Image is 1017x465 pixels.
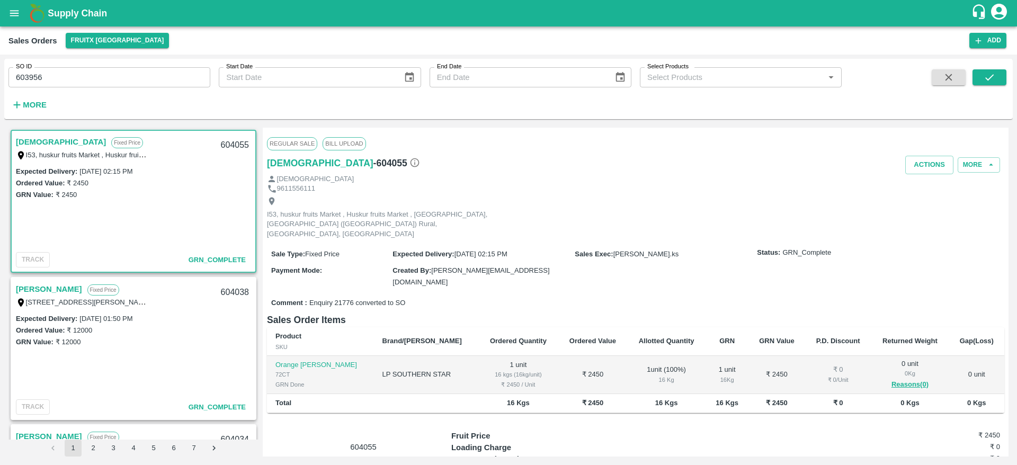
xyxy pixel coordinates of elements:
b: ₹ 0 [833,399,843,407]
p: Fixed Price [87,432,119,443]
label: [DATE] 02:15 PM [79,167,132,175]
label: Sales Exec : [575,250,613,258]
b: 0 Kgs [967,399,986,407]
b: Ordered Quantity [490,337,547,345]
div: 604034 [215,427,255,452]
label: [STREET_ADDRESS][PERSON_NAME] [26,298,151,306]
input: Start Date [219,67,395,87]
label: I53, huskur fruits Market , Huskur fruits Market , [GEOGRAPHIC_DATA], [GEOGRAPHIC_DATA] ([GEOGRAP... [26,150,568,159]
div: 1 unit [714,365,740,384]
p: 604055 [324,441,403,453]
label: Start Date [226,62,253,71]
label: GRN Value: [16,338,53,346]
td: ₹ 2450 [748,356,805,395]
div: 16 Kg [636,375,697,384]
div: 0 unit [879,359,940,391]
button: More [958,157,1000,173]
b: Gap(Loss) [960,337,994,345]
p: Fixed Price [87,284,119,296]
b: Returned Weight [882,337,938,345]
b: 16 Kgs [716,399,738,407]
b: Ordered Value [569,337,616,345]
h6: - 604055 [373,156,420,171]
label: Expected Delivery : [392,250,454,258]
b: Allotted Quantity [639,337,694,345]
label: Payment Mode : [271,266,322,274]
button: Add [969,33,1006,48]
a: [PERSON_NAME] [16,430,82,443]
label: Status: [757,248,780,258]
input: Select Products [643,70,821,84]
label: ₹ 2450 [56,191,77,199]
p: Loading Charge [451,442,588,453]
div: 604038 [215,280,255,305]
b: ₹ 2450 [582,399,604,407]
button: Reasons(0) [879,379,940,391]
label: End Date [437,62,461,71]
div: 72CT [275,370,365,379]
span: Fixed Price [305,250,340,258]
div: 1 unit ( 100 %) [636,365,697,384]
div: 604055 [215,133,255,158]
button: Choose date [610,67,630,87]
td: 1 unit [478,356,558,395]
span: [PERSON_NAME][EMAIL_ADDRESS][DOMAIN_NAME] [392,266,549,286]
img: logo [26,3,48,24]
button: Go to page 4 [125,440,142,457]
span: GRN_Complete [782,248,831,258]
p: Transportation Price [451,453,588,465]
label: Sale Type : [271,250,305,258]
input: Enter SO ID [8,67,210,87]
a: Supply Chain [48,6,971,21]
button: Actions [905,156,953,174]
td: ₹ 2450 [558,356,627,395]
b: 0 Kgs [900,399,919,407]
b: 16 Kgs [655,399,678,407]
p: Fruit Price [451,430,588,442]
a: [DEMOGRAPHIC_DATA] [16,135,106,149]
a: [PERSON_NAME] [16,282,82,296]
h6: ₹ 0 [908,453,1000,464]
div: account of current user [989,2,1009,24]
button: Open [824,70,838,84]
div: ₹ 2450 / Unit [487,380,550,389]
div: SKU [275,342,365,352]
td: LP SOUTHERN STAR [374,356,479,395]
a: [DEMOGRAPHIC_DATA] [267,156,373,171]
button: open drawer [2,1,26,25]
div: Sales Orders [8,34,57,48]
button: Select DC [66,33,169,48]
button: Go to page 7 [185,440,202,457]
button: Go to next page [206,440,222,457]
label: Ordered Value: [16,179,65,187]
div: GRN Done [275,380,365,389]
button: Choose date [399,67,420,87]
b: Brand/[PERSON_NAME] [382,337,462,345]
div: 16 kgs (16kg/unit) [487,370,550,379]
input: End Date [430,67,606,87]
span: [DATE] 02:15 PM [454,250,507,258]
h6: ₹ 2450 [908,430,1000,441]
span: Enquiry 21776 converted to SO [309,298,405,308]
b: GRN [719,337,735,345]
strong: More [23,101,47,109]
div: ₹ 0 [814,365,863,375]
label: Comment : [271,298,307,308]
p: I53, huskur fruits Market , Huskur fruits Market , [GEOGRAPHIC_DATA], [GEOGRAPHIC_DATA] ([GEOGRAP... [267,210,505,239]
span: GRN_Complete [189,256,246,264]
div: 0 Kg [879,369,940,378]
p: [DEMOGRAPHIC_DATA] [277,174,354,184]
b: ₹ 2450 [766,399,788,407]
h6: ₹ 0 [908,442,1000,452]
button: Go to page 2 [85,440,102,457]
button: Go to page 5 [145,440,162,457]
button: page 1 [65,440,82,457]
div: ₹ 0 / Unit [814,375,863,384]
b: Total [275,399,291,407]
div: 16 Kg [714,375,740,384]
div: customer-support [971,4,989,23]
nav: pagination navigation [43,440,224,457]
b: Supply Chain [48,8,107,19]
span: [PERSON_NAME].ks [613,250,679,258]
